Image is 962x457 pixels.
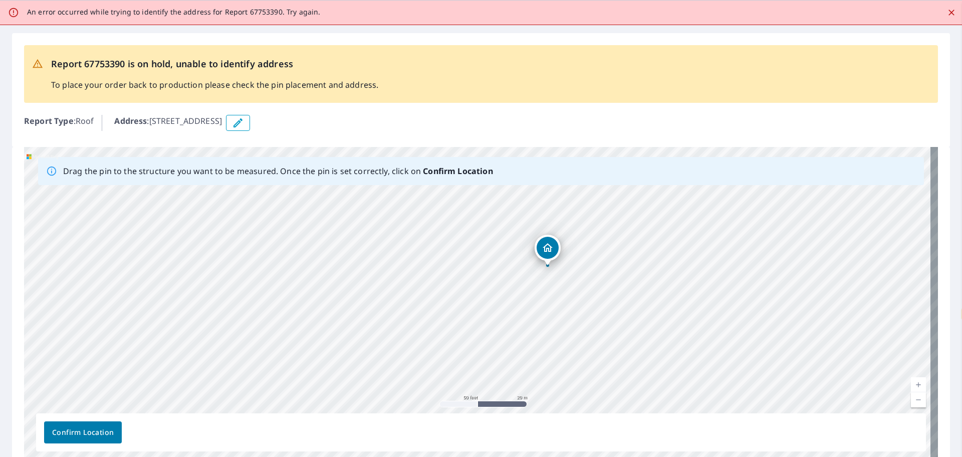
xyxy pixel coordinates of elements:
p: Report 67753390 is on hold, unable to identify address [51,57,378,71]
b: Report Type [24,115,74,126]
p: : Roof [24,115,94,131]
button: Close [945,6,958,19]
a: Current Level 19, Zoom Out [911,392,926,407]
a: Current Level 19, Zoom In [911,377,926,392]
p: : [STREET_ADDRESS] [114,115,222,131]
p: An error occurred while trying to identify the address for Report 67753390. Try again. [27,8,320,17]
p: Drag the pin to the structure you want to be measured. Once the pin is set correctly, click on [63,165,493,177]
button: Confirm Location [44,421,122,443]
b: Confirm Location [423,166,493,177]
p: To place your order back to production please check the pin placement and address. [51,79,378,91]
div: Dropped pin, building 1, Residential property, 23600 Serpent Rd Lot 30 Deerwood, MN 56444 [535,235,561,266]
span: Confirm Location [52,426,114,439]
b: Address [114,115,147,126]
